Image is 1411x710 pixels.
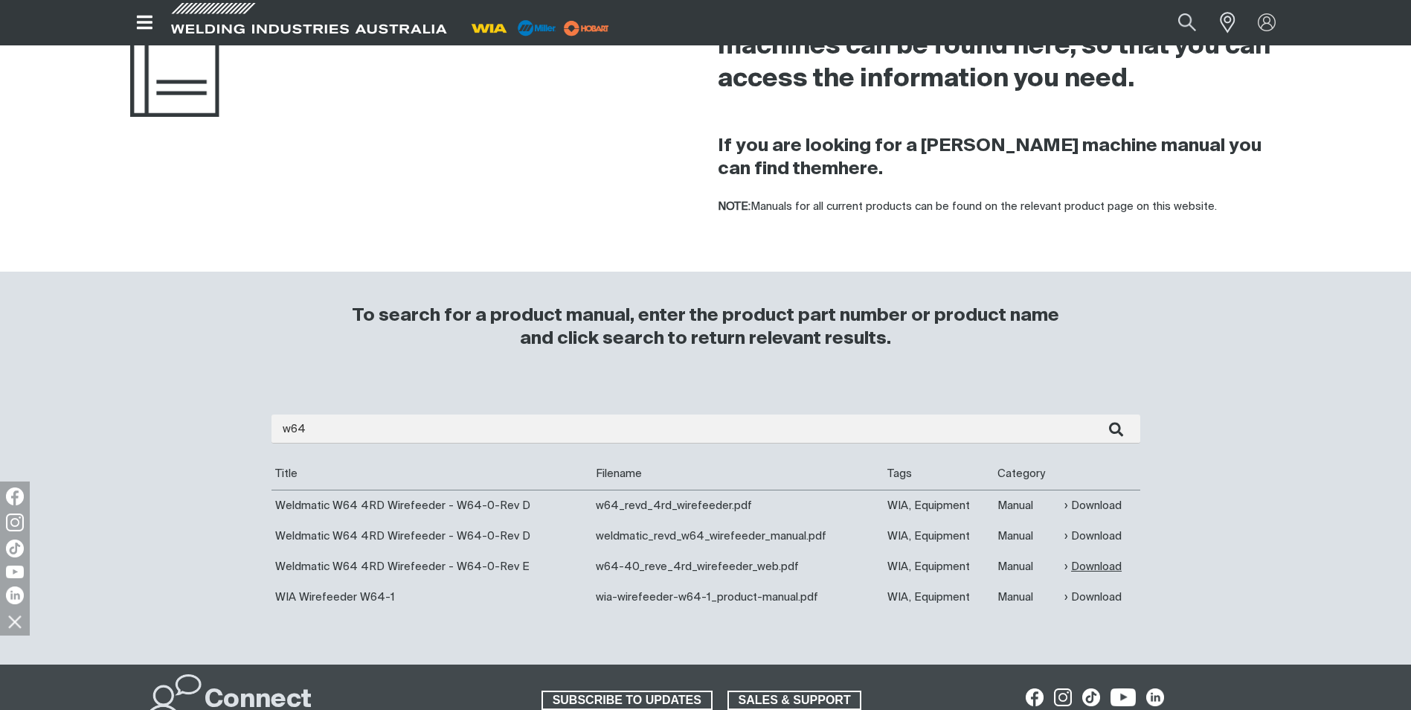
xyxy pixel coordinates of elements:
[592,458,883,490] th: Filename
[729,691,861,710] span: SALES & SUPPORT
[994,490,1061,521] td: Manual
[1162,6,1212,39] button: Search products
[994,458,1061,490] th: Category
[559,17,614,39] img: miller
[718,201,751,212] strong: NOTE:
[271,521,593,551] td: Weldmatic W64 4RD Wirefeeder - W64-0-Rev D
[1064,497,1122,514] a: Download
[271,551,593,582] td: Weldmatic W64 4RD Wirefeeder - W64-0-Rev E
[541,691,713,710] a: SUBSCRIBE TO UPDATES
[271,490,593,521] td: Weldmatic W64 4RD Wirefeeder - W64-0-Rev D
[271,415,1140,444] input: Enter search...
[6,540,24,557] img: TikTok
[884,521,994,551] td: WIA, Equipment
[884,458,994,490] th: Tags
[994,582,1061,613] td: Manual
[1064,589,1122,606] a: Download
[271,582,593,613] td: WIA Wirefeeder W64-1
[6,487,24,505] img: Facebook
[543,691,711,710] span: SUBSCRIBE TO UPDATES
[592,551,883,582] td: w64-40_reve_4rd_wirefeeder_web.pdf
[2,609,28,634] img: hide socials
[559,22,614,33] a: miller
[6,566,24,578] img: YouTube
[592,521,883,551] td: weldmatic_revd_w64_wirefeeder_manual.pdf
[727,691,862,710] a: SALES & SUPPORT
[884,490,994,521] td: WIA, Equipment
[884,551,994,582] td: WIA, Equipment
[592,582,883,613] td: wia-wirefeeder-w64-1_product-manual.pdf
[271,458,593,490] th: Title
[1064,558,1122,575] a: Download
[718,199,1282,216] p: Manuals for all current products can be found on the relevant product page on this website.
[346,304,1066,351] h3: To search for a product manual, enter the product part number or product name and click search to...
[1142,6,1212,39] input: Product name or item number...
[718,137,1261,178] strong: If you are looking for a [PERSON_NAME] machine manual you can find them
[6,586,24,604] img: LinkedIn
[884,582,994,613] td: WIA, Equipment
[1064,528,1122,545] a: Download
[6,514,24,531] img: Instagram
[838,160,883,178] a: here.
[994,521,1061,551] td: Manual
[592,490,883,521] td: w64_revd_4rd_wirefeeder.pdf
[994,551,1061,582] td: Manual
